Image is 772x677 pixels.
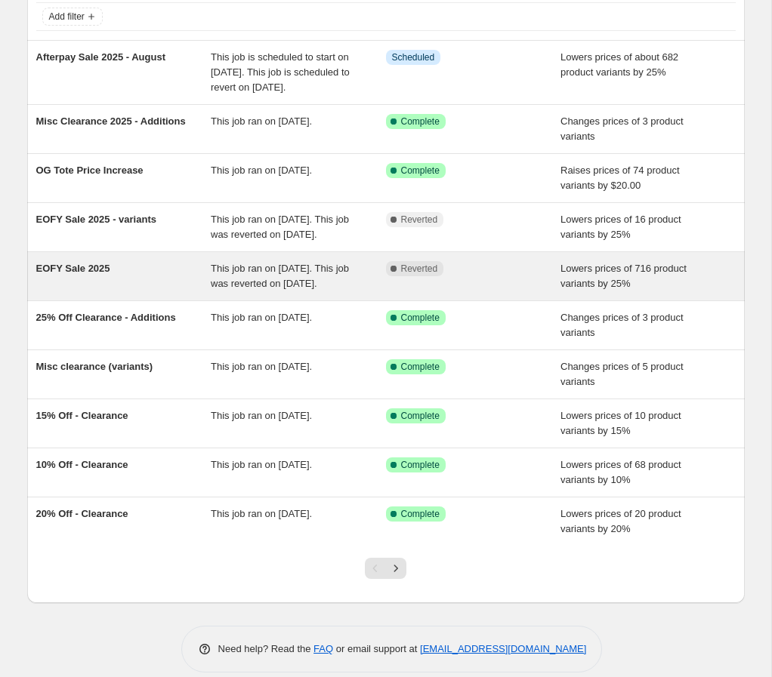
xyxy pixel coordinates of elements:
[36,361,153,372] span: Misc clearance (variants)
[401,312,440,324] span: Complete
[560,214,681,240] span: Lowers prices of 16 product variants by 25%
[211,115,312,127] span: This job ran on [DATE].
[401,115,440,128] span: Complete
[560,361,684,387] span: Changes prices of 5 product variants
[560,115,684,142] span: Changes prices of 3 product variants
[401,165,440,177] span: Complete
[211,312,312,323] span: This job ran on [DATE].
[211,51,350,93] span: This job is scheduled to start on [DATE]. This job is scheduled to revert on [DATE].
[401,508,440,520] span: Complete
[42,8,103,26] button: Add filter
[560,312,684,338] span: Changes prices of 3 product variants
[211,263,349,289] span: This job ran on [DATE]. This job was reverted on [DATE].
[211,165,312,176] span: This job ran on [DATE].
[420,643,586,654] a: [EMAIL_ADDRESS][DOMAIN_NAME]
[36,263,110,274] span: EOFY Sale 2025
[36,410,128,421] span: 15% Off - Clearance
[560,459,681,485] span: Lowers prices of 68 product variants by 10%
[401,410,440,422] span: Complete
[560,51,678,78] span: Lowers prices of about 682 product variants by 25%
[36,459,128,470] span: 10% Off - Clearance
[36,214,156,225] span: EOFY Sale 2025 - variants
[49,11,85,23] span: Add filter
[211,410,312,421] span: This job ran on [DATE].
[401,214,438,226] span: Reverted
[36,508,128,519] span: 20% Off - Clearance
[211,361,312,372] span: This job ran on [DATE].
[36,312,176,323] span: 25% Off Clearance - Additions
[313,643,333,654] a: FAQ
[560,508,681,534] span: Lowers prices of 20 product variants by 20%
[36,165,144,176] span: OG Tote Price Increase
[401,459,440,471] span: Complete
[333,643,420,654] span: or email support at
[365,558,406,579] nav: Pagination
[560,263,687,289] span: Lowers prices of 716 product variants by 25%
[218,643,314,654] span: Need help? Read the
[392,51,435,63] span: Scheduled
[211,459,312,470] span: This job ran on [DATE].
[36,51,165,63] span: Afterpay Sale 2025 - August
[401,263,438,275] span: Reverted
[36,115,186,127] span: Misc Clearance 2025 - Additions
[211,508,312,519] span: This job ran on [DATE].
[211,214,349,240] span: This job ran on [DATE]. This job was reverted on [DATE].
[560,165,680,191] span: Raises prices of 74 product variants by $20.00
[401,361,440,373] span: Complete
[385,558,406,579] button: Next
[560,410,681,436] span: Lowers prices of 10 product variants by 15%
